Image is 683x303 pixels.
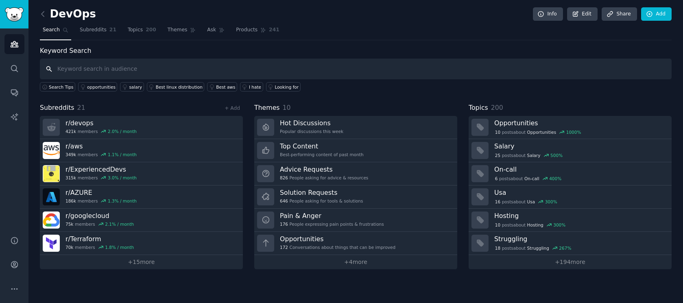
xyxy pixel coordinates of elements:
span: Subreddits [40,103,74,113]
div: salary [129,84,142,90]
div: opportunities [87,84,116,90]
div: Conversations about things that can be improved [280,244,395,250]
a: Hosting10postsaboutHosting300% [469,209,672,232]
span: 200 [491,104,503,111]
a: r/aws349kmembers1.1% / month [40,139,243,162]
a: Struggling18postsaboutStruggling267% [469,232,672,255]
img: aws [43,142,60,159]
span: Ask [207,26,216,34]
span: Products [236,26,257,34]
a: +194more [469,255,672,269]
a: On-call6postsaboutOn-call400% [469,162,672,185]
h3: Hot Discussions [280,119,343,127]
span: 25 [495,153,500,158]
a: Top ContentBest-performing content of past month [254,139,457,162]
span: 349k [65,152,76,157]
div: post s about [494,198,558,205]
span: 200 [146,26,156,34]
h3: Struggling [494,235,666,243]
h3: Hosting [494,211,666,220]
div: I hate [249,84,261,90]
h3: Usa [494,188,666,197]
span: 421k [65,129,76,134]
span: Usa [527,199,535,205]
span: Themes [168,26,188,34]
img: googlecloud [43,211,60,229]
a: Looking for [266,82,301,92]
span: 646 [280,198,288,204]
a: Subreddits21 [77,24,119,40]
span: 315k [65,175,76,181]
label: Keyword Search [40,47,91,54]
span: Struggling [527,245,549,251]
div: Popular discussions this week [280,129,343,134]
h3: Opportunities [280,235,395,243]
span: Search Tips [49,84,74,90]
div: 2.1 % / month [105,221,134,227]
div: post s about [494,244,572,252]
span: Topics [128,26,143,34]
div: members [65,198,137,204]
span: 6 [495,176,498,181]
a: Products241 [233,24,282,40]
span: 21 [77,104,85,111]
span: 10 [495,129,500,135]
div: 2.0 % / month [108,129,137,134]
h3: Opportunities [494,119,666,127]
h3: r/ ExperiencedDevs [65,165,137,174]
span: 75k [65,221,73,227]
span: 18 [495,245,500,251]
span: 172 [280,244,288,250]
a: Best aws [207,82,237,92]
div: Best aws [216,84,235,90]
div: 500 % [550,153,563,158]
h3: r/ AZURE [65,188,137,197]
a: Opportunities10postsaboutOpportunities1000% [469,116,672,139]
div: 267 % [559,245,571,251]
div: Looking for [275,84,299,90]
a: Search [40,24,71,40]
a: r/ExperiencedDevs315kmembers3.0% / month [40,162,243,185]
div: Best-performing content of past month [280,152,364,157]
span: 10 [495,222,500,228]
img: ExperiencedDevs [43,165,60,182]
span: Subreddits [80,26,107,34]
a: opportunities [78,82,117,92]
a: Advice Requests826People asking for advice & resources [254,162,457,185]
div: Best linux distribution [156,84,203,90]
span: 186k [65,198,76,204]
div: 300 % [553,222,565,228]
span: Themes [254,103,280,113]
a: Ask [204,24,227,40]
a: +4more [254,255,457,269]
div: members [65,175,137,181]
span: Topics [469,103,488,113]
div: members [65,152,137,157]
h3: Advice Requests [280,165,368,174]
a: Edit [567,7,598,21]
div: 300 % [545,199,557,205]
span: 21 [109,26,116,34]
a: Best linux distribution [147,82,205,92]
span: 70k [65,244,73,250]
span: Salary [527,153,541,158]
input: Keyword search in audience [40,59,672,79]
div: 400 % [549,176,561,181]
h3: Pain & Anger [280,211,384,220]
div: post s about [494,152,563,159]
a: salary [120,82,144,92]
span: Search [43,26,60,34]
div: post s about [494,175,562,182]
div: People asking for advice & resources [280,175,368,181]
button: Search Tips [40,82,75,92]
a: Pain & Anger176People expressing pain points & frustrations [254,209,457,232]
div: members [65,221,134,227]
a: Usa16postsaboutUsa300% [469,185,672,209]
span: On-call [524,176,539,181]
div: People asking for tools & solutions [280,198,363,204]
a: r/googlecloud75kmembers2.1% / month [40,209,243,232]
a: r/Terraform70kmembers1.8% / month [40,232,243,255]
a: Info [533,7,563,21]
div: People expressing pain points & frustrations [280,221,384,227]
span: 826 [280,175,288,181]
